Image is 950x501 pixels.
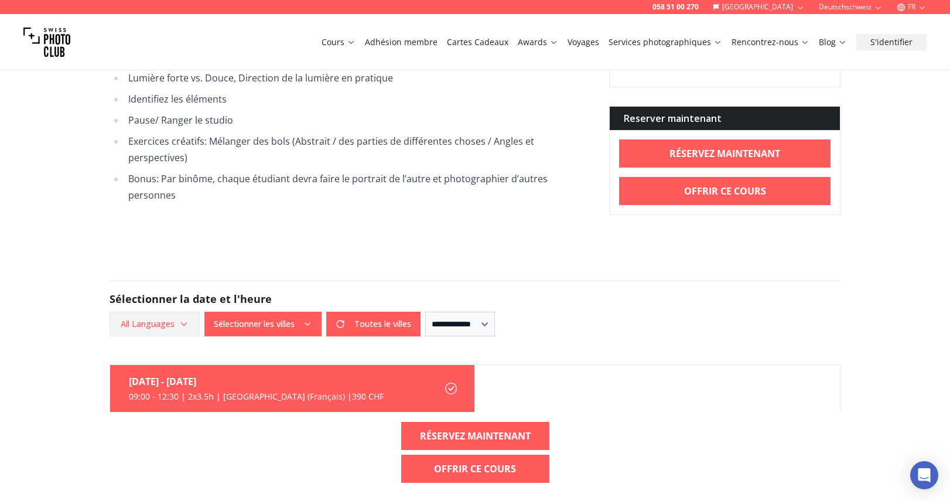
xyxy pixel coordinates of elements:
[326,312,421,336] button: Toutes le villes
[360,34,442,50] button: Adhésion membre
[434,462,516,476] b: Offrir ce cours
[110,291,840,307] h2: Sélectionner la date et l'heure
[609,36,722,48] a: Services photographiques
[110,312,200,336] button: All Languages
[684,184,766,198] b: Offrir ce cours
[604,34,727,50] button: Services photographiques
[125,91,590,107] li: Identifiez les éléments
[401,455,549,483] a: Offrir ce cours
[856,34,927,50] button: S'identifier
[568,36,599,48] a: Voyages
[732,36,809,48] a: Rencontrez-nous
[814,34,852,50] button: Blog
[111,313,198,335] span: All Languages
[125,70,590,86] li: Lumière forte vs. Douce, Direction de la lumière en pratique
[365,36,438,48] a: Adhésion membre
[125,171,590,203] li: Bonus: Par binôme, chaque étudiant devra faire le portrait de l’autre et photographier d’autres p...
[317,34,360,50] button: Cours
[518,36,558,48] a: Awards
[513,34,563,50] button: Awards
[23,19,70,66] img: Swiss photo club
[420,429,531,443] b: RÉSERVEZ MAINTENANT
[125,112,590,128] li: Pause/ Ranger le studio
[401,422,549,450] a: RÉSERVEZ MAINTENANT
[727,34,814,50] button: Rencontrez-nous
[129,374,384,388] div: [DATE] - [DATE]
[322,36,356,48] a: Cours
[652,2,699,12] a: 058 51 00 270
[563,34,604,50] button: Voyages
[125,133,590,166] li: Exercices créatifs: Mélanger des bols (Abstrait / des parties de différentes choses / Angles et p...
[204,312,322,336] button: Sélectionner les villes
[910,461,938,489] div: Open Intercom Messenger
[619,177,831,205] a: Offrir ce cours
[442,34,513,50] button: Cartes Cadeaux
[610,107,840,130] div: Reserver maintenant
[819,36,847,48] a: Blog
[619,139,831,168] a: RÉSERVEZ MAINTENANT
[669,146,780,161] b: RÉSERVEZ MAINTENANT
[129,391,384,403] div: 09:00 - 12:30 | 2x3.5h | [GEOGRAPHIC_DATA] (Français) | 390 CHF
[447,36,508,48] a: Cartes Cadeaux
